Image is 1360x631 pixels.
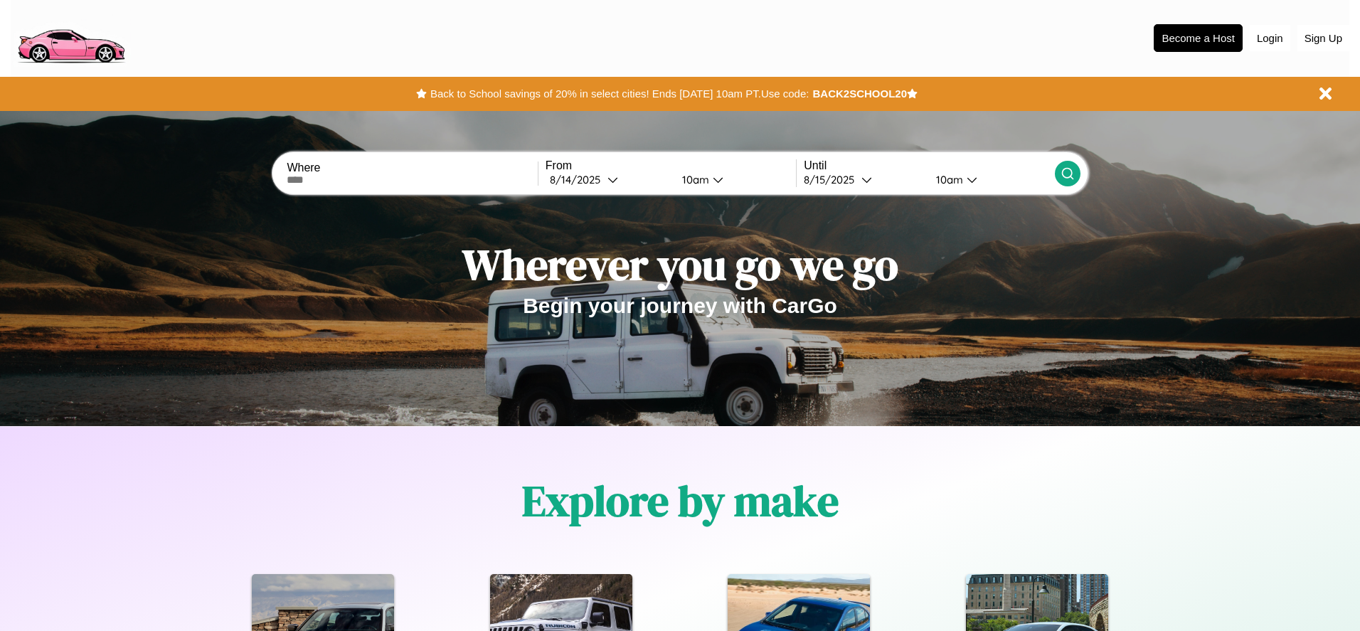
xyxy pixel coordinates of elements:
div: 10am [929,173,967,186]
div: 10am [675,173,713,186]
img: logo [11,7,131,67]
button: 10am [671,172,796,187]
b: BACK2SCHOOL20 [812,88,907,100]
button: Back to School savings of 20% in select cities! Ends [DATE] 10am PT.Use code: [427,84,812,104]
label: From [546,159,796,172]
button: 8/14/2025 [546,172,671,187]
label: Where [287,161,537,174]
button: Login [1250,25,1290,51]
label: Until [804,159,1054,172]
div: 8 / 14 / 2025 [550,173,607,186]
button: 10am [925,172,1054,187]
button: Sign Up [1297,25,1349,51]
button: Become a Host [1154,24,1243,52]
h1: Explore by make [522,472,839,530]
div: 8 / 15 / 2025 [804,173,861,186]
